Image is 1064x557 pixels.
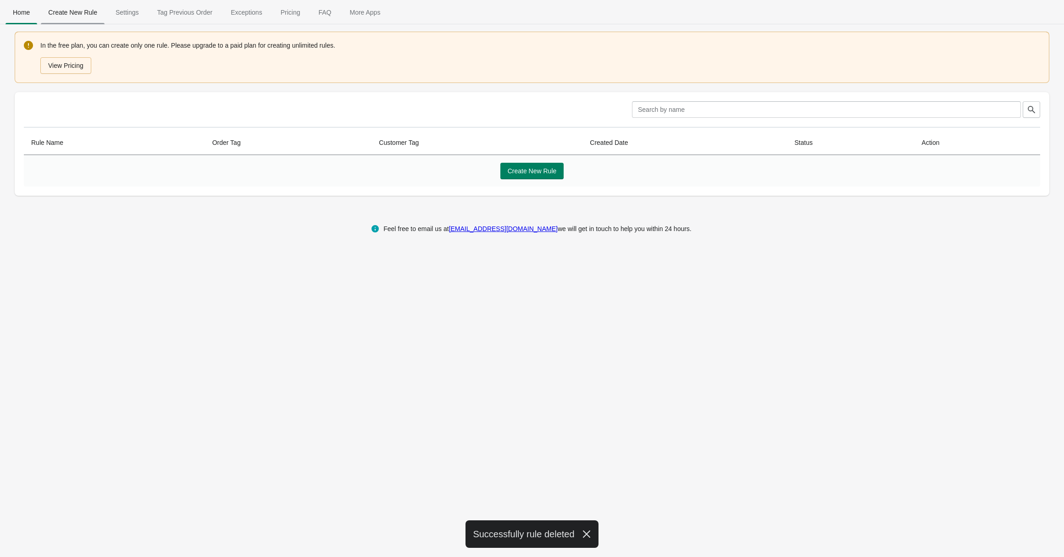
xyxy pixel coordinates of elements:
[787,131,914,155] th: Status
[205,131,372,155] th: Order Tag
[914,131,1040,155] th: Action
[465,520,598,548] div: Successfully rule deleted
[41,4,105,21] span: Create New Rule
[106,0,148,24] button: Settings
[223,4,269,21] span: Exceptions
[6,4,37,21] span: Home
[4,0,39,24] button: Home
[311,4,338,21] span: FAQ
[40,57,91,74] button: View Pricing
[40,40,1040,75] div: In the free plan, you can create only one rule. Please upgrade to a paid plan for creating unlimi...
[342,4,388,21] span: More Apps
[150,4,220,21] span: Tag Previous Order
[273,4,308,21] span: Pricing
[449,225,558,232] a: [EMAIL_ADDRESS][DOMAIN_NAME]
[24,131,205,155] th: Rule Name
[108,4,146,21] span: Settings
[508,167,557,175] span: Create New Rule
[500,163,564,179] button: Create New Rule
[582,131,787,155] th: Created Date
[383,223,692,234] div: Feel free to email us at we will get in touch to help you within 24 hours.
[39,0,106,24] button: Create_New_Rule
[371,131,582,155] th: Customer Tag
[632,101,1021,118] input: Search by name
